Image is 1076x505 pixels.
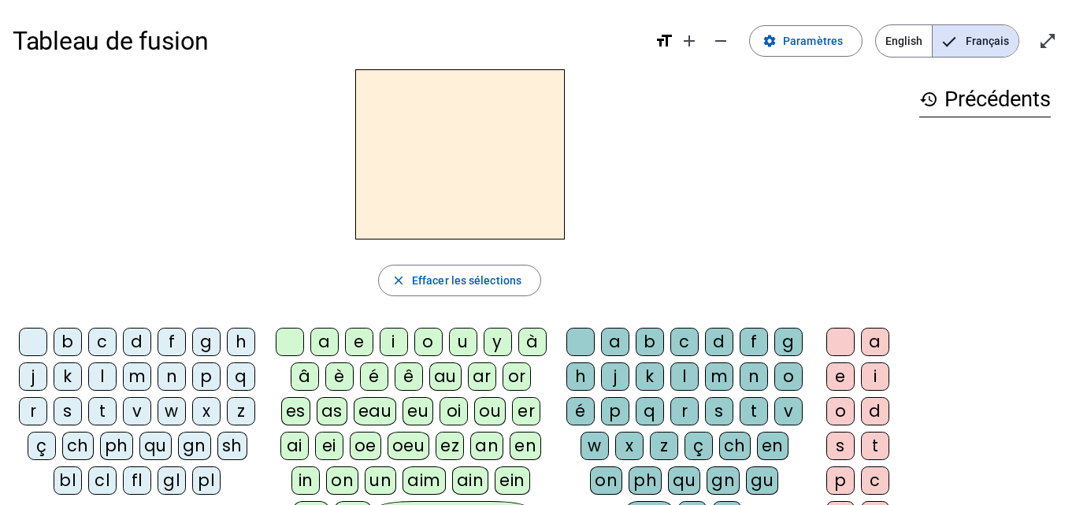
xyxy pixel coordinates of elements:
[291,466,320,495] div: in
[19,397,47,425] div: r
[875,24,1019,58] mat-button-toggle-group: Language selection
[719,432,751,460] div: ch
[601,328,629,356] div: a
[680,32,699,50] mat-icon: add
[378,265,541,296] button: Effacer les sélections
[100,432,133,460] div: ph
[601,397,629,425] div: p
[707,466,740,495] div: gn
[861,432,889,460] div: t
[449,328,477,356] div: u
[636,328,664,356] div: b
[158,466,186,495] div: gl
[13,16,642,66] h1: Tableau de fusion
[388,432,430,460] div: oeu
[365,466,396,495] div: un
[510,432,541,460] div: en
[310,328,339,356] div: a
[280,432,309,460] div: ai
[54,328,82,356] div: b
[412,271,521,290] span: Effacer les sélections
[326,466,358,495] div: on
[227,397,255,425] div: z
[345,328,373,356] div: e
[503,362,531,391] div: or
[452,466,489,495] div: ain
[774,328,803,356] div: g
[350,432,381,460] div: oe
[774,362,803,391] div: o
[88,362,117,391] div: l
[62,432,94,460] div: ch
[28,432,56,460] div: ç
[354,397,397,425] div: eau
[566,397,595,425] div: é
[876,25,932,57] span: English
[436,432,464,460] div: ez
[227,362,255,391] div: q
[123,397,151,425] div: v
[123,466,151,495] div: fl
[315,432,343,460] div: ei
[360,362,388,391] div: é
[317,397,347,425] div: as
[88,466,117,495] div: cl
[636,397,664,425] div: q
[429,362,462,391] div: au
[325,362,354,391] div: è
[468,362,496,391] div: ar
[636,362,664,391] div: k
[615,432,644,460] div: x
[861,362,889,391] div: i
[919,90,938,109] mat-icon: history
[192,328,221,356] div: g
[655,32,673,50] mat-icon: format_size
[414,328,443,356] div: o
[705,328,733,356] div: d
[705,397,733,425] div: s
[783,32,843,50] span: Paramètres
[774,397,803,425] div: v
[227,328,255,356] div: h
[826,362,855,391] div: e
[685,432,713,460] div: ç
[670,328,699,356] div: c
[123,362,151,391] div: m
[740,362,768,391] div: n
[380,328,408,356] div: i
[705,362,733,391] div: m
[826,397,855,425] div: o
[566,362,595,391] div: h
[178,432,211,460] div: gn
[474,397,506,425] div: ou
[88,328,117,356] div: c
[19,362,47,391] div: j
[1032,25,1063,57] button: Entrer en plein écran
[826,432,855,460] div: s
[933,25,1018,57] span: Français
[470,432,503,460] div: an
[1038,32,1057,50] mat-icon: open_in_full
[740,328,768,356] div: f
[705,25,737,57] button: Diminuer la taille de la police
[54,397,82,425] div: s
[395,362,423,391] div: ê
[192,362,221,391] div: p
[123,328,151,356] div: d
[192,397,221,425] div: x
[54,466,82,495] div: bl
[512,397,540,425] div: er
[217,432,247,460] div: sh
[581,432,609,460] div: w
[826,466,855,495] div: p
[861,397,889,425] div: d
[673,25,705,57] button: Augmenter la taille de la police
[762,34,777,48] mat-icon: settings
[403,397,433,425] div: eu
[518,328,547,356] div: à
[629,466,662,495] div: ph
[291,362,319,391] div: â
[601,362,629,391] div: j
[590,466,622,495] div: on
[749,25,863,57] button: Paramètres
